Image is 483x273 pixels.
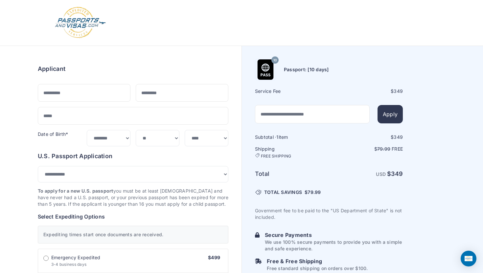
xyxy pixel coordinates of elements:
[267,257,368,265] h6: Free & Free Shipping
[308,189,321,195] span: 79.99
[261,154,291,159] span: FREE SHIPPING
[38,131,68,137] label: Date of Birth*
[330,134,403,140] div: $
[255,169,328,178] h6: Total
[276,134,278,140] span: 1
[255,134,328,140] h6: Subtotal · item
[387,170,403,177] strong: $
[330,88,403,94] div: $
[38,188,228,207] p: you must be at least [DEMOGRAPHIC_DATA] and have never had a U.S. passport, or your previous pass...
[305,189,321,196] span: $
[38,64,65,73] h6: Applicant
[264,189,302,196] span: TOTAL SAVINGS
[208,255,220,260] span: $499
[51,262,86,267] span: 3-4 business days
[38,213,228,220] h6: Select Expediting Options
[255,146,328,159] h6: Shipping
[330,146,403,152] p: $
[38,188,113,194] strong: To apply for a new U.S. passport
[255,88,328,94] h6: Service Fee
[38,226,228,243] div: Expediting times start once documents are received.
[376,171,386,177] span: USD
[273,56,277,65] span: 10
[377,146,390,152] span: 79.99
[284,66,329,73] h6: Passport: [10 days]
[394,88,403,94] span: 349
[255,207,403,220] p: Government fee to be paid to the "US Department of State" is not included.
[391,170,403,177] span: 349
[265,239,403,252] p: We use 100% secure payments to provide you with a simple and safe experience.
[392,146,403,152] span: Free
[51,254,101,261] span: Emergency Expedited
[255,59,276,80] img: Product Name
[461,251,476,266] div: Open Intercom Messenger
[394,134,403,140] span: 349
[38,152,228,161] h6: U.S. Passport Application
[378,105,403,123] button: Apply
[265,231,403,239] h6: Secure Payments
[54,7,106,39] img: Logo
[267,265,368,272] p: Free standard shipping on orders over $100.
